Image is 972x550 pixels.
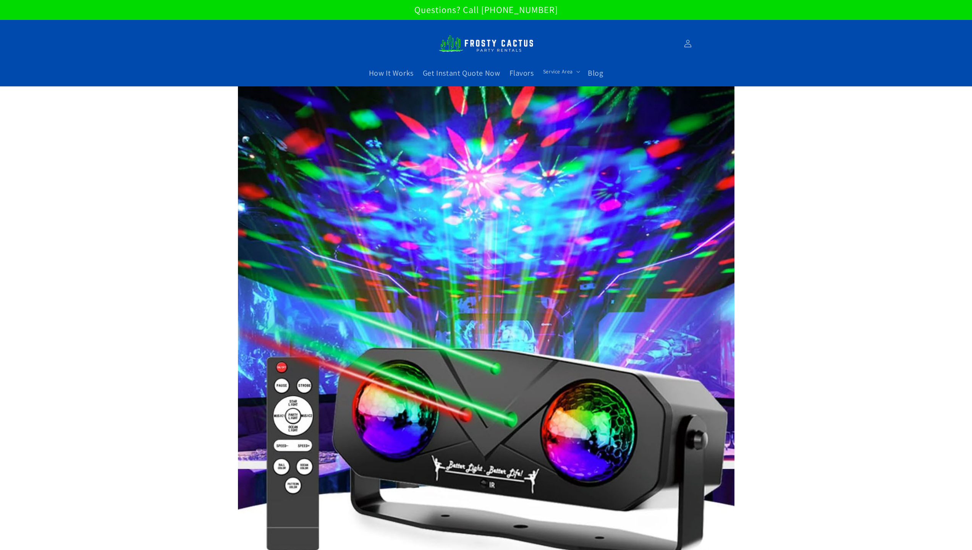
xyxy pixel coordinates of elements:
[364,63,418,83] a: How It Works
[418,63,505,83] a: Get Instant Quote Now
[539,63,583,79] summary: Service Area
[423,68,500,78] span: Get Instant Quote Now
[438,31,534,57] img: Frosty Cactus Margarita machine rentals Slushy machine rentals dirt soda dirty slushies
[369,68,414,78] span: How It Works
[583,63,608,83] a: Blog
[505,63,539,83] a: Flavors
[543,68,573,75] span: Service Area
[588,68,603,78] span: Blog
[509,68,534,78] span: Flavors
